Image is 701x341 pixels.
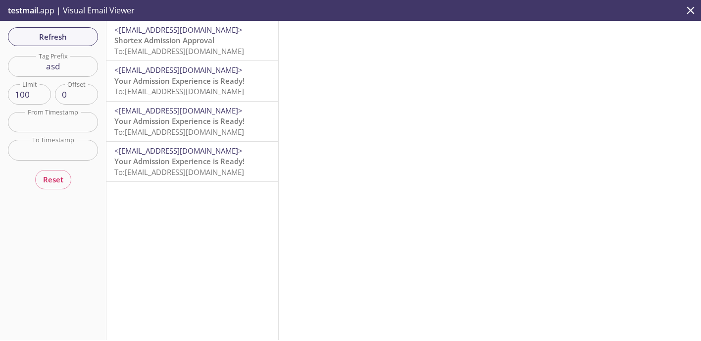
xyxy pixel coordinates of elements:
[35,170,71,189] button: Reset
[114,46,244,56] span: To: [EMAIL_ADDRESS][DOMAIN_NAME]
[114,106,243,115] span: <[EMAIL_ADDRESS][DOMAIN_NAME]>
[8,27,98,46] button: Refresh
[16,30,90,43] span: Refresh
[114,86,244,96] span: To: [EMAIL_ADDRESS][DOMAIN_NAME]
[114,76,245,86] span: Your Admission Experience is Ready!
[43,173,63,186] span: Reset
[114,25,243,35] span: <[EMAIL_ADDRESS][DOMAIN_NAME]>
[106,21,278,182] nav: emails
[114,116,245,126] span: Your Admission Experience is Ready!
[114,65,243,75] span: <[EMAIL_ADDRESS][DOMAIN_NAME]>
[8,5,38,16] span: testmail
[114,156,245,166] span: Your Admission Experience is Ready!
[106,142,278,181] div: <[EMAIL_ADDRESS][DOMAIN_NAME]>Your Admission Experience is Ready!To:[EMAIL_ADDRESS][DOMAIN_NAME]
[106,61,278,101] div: <[EMAIL_ADDRESS][DOMAIN_NAME]>Your Admission Experience is Ready!To:[EMAIL_ADDRESS][DOMAIN_NAME]
[114,167,244,177] span: To: [EMAIL_ADDRESS][DOMAIN_NAME]
[114,35,214,45] span: Shortex Admission Approval
[114,146,243,156] span: <[EMAIL_ADDRESS][DOMAIN_NAME]>
[106,102,278,141] div: <[EMAIL_ADDRESS][DOMAIN_NAME]>Your Admission Experience is Ready!To:[EMAIL_ADDRESS][DOMAIN_NAME]
[106,21,278,60] div: <[EMAIL_ADDRESS][DOMAIN_NAME]>Shortex Admission ApprovalTo:[EMAIL_ADDRESS][DOMAIN_NAME]
[114,127,244,137] span: To: [EMAIL_ADDRESS][DOMAIN_NAME]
